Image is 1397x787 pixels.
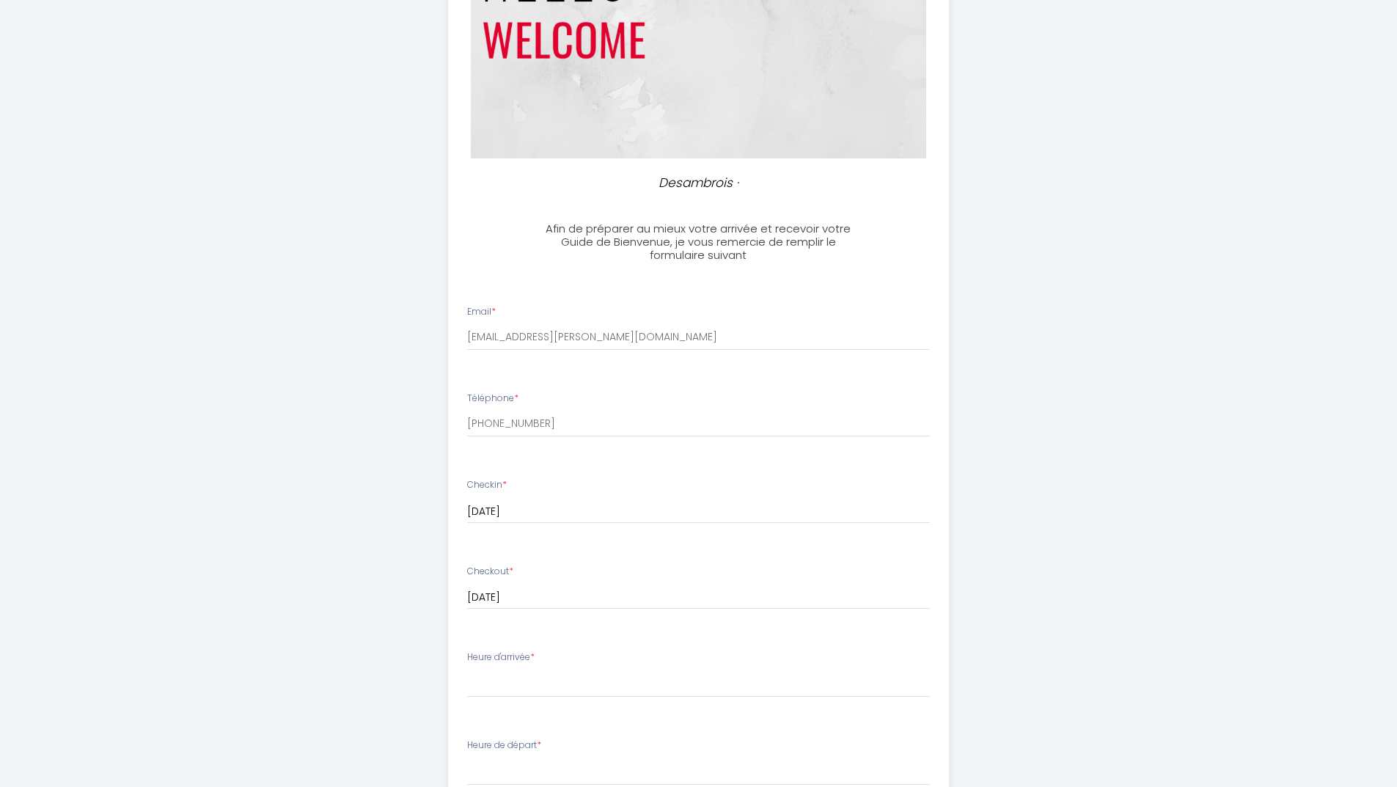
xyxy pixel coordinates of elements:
[467,565,513,579] label: Checkout
[467,478,507,492] label: Checkin
[467,392,518,406] label: Téléphone
[467,305,496,319] label: Email
[467,651,535,665] label: Heure d'arrivée
[535,222,862,262] h3: Afin de préparer au mieux votre arrivée et recevoir votre Guide de Bienvenue, je vous remercie de...
[467,739,541,753] label: Heure de départ
[542,173,856,193] p: Desambrois ·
